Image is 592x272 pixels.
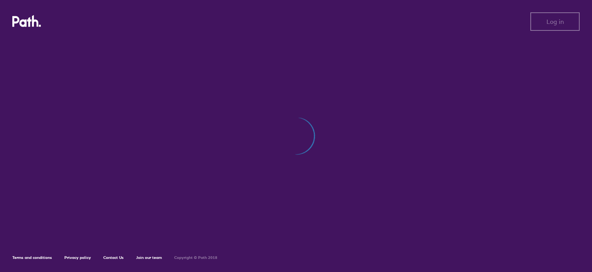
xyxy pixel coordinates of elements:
[547,18,564,25] span: Log in
[12,255,52,260] a: Terms and conditions
[103,255,124,260] a: Contact Us
[530,12,580,31] button: Log in
[174,255,217,260] h6: Copyright © Path 2018
[136,255,162,260] a: Join our team
[64,255,91,260] a: Privacy policy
